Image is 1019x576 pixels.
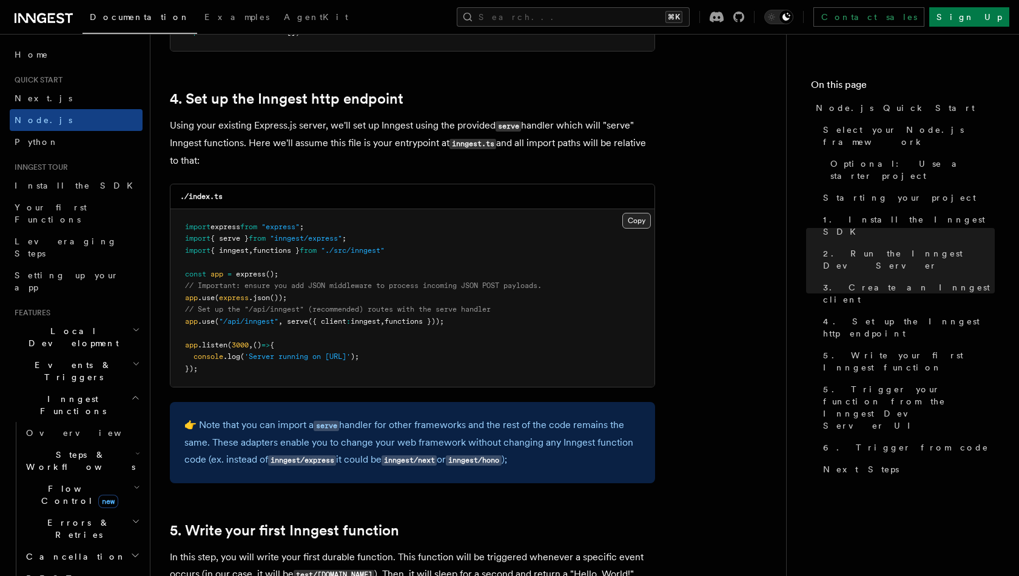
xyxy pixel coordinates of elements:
a: Install the SDK [10,175,143,196]
a: Next Steps [818,458,995,480]
span: "./src/inngest" [321,246,385,255]
span: Flow Control [21,483,133,507]
span: // Important: ensure you add JSON middleware to process incoming JSON POST payloads. [185,281,542,290]
kbd: ⌘K [665,11,682,23]
span: (); [266,270,278,278]
span: app [210,270,223,278]
span: Your first Functions [15,203,87,224]
span: AgentKit [284,12,348,22]
span: express [219,293,249,302]
a: Sign Up [929,7,1009,27]
span: Cancellation [21,551,126,563]
span: 4. Set up the Inngest http endpoint [823,315,995,340]
span: , [380,317,385,326]
span: Events & Triggers [10,359,132,383]
span: "inngest/express" [270,234,342,243]
span: express [236,270,266,278]
h4: On this page [811,78,995,97]
span: .use [198,317,215,326]
button: Search...⌘K [457,7,690,27]
span: .log [223,352,240,361]
span: "/api/inngest" [219,317,278,326]
a: Home [10,44,143,65]
span: functions } [253,246,300,255]
span: 6. Trigger from code [823,441,989,454]
span: // Set up the "/api/inngest" (recommended) routes with the serve handler [185,305,491,313]
span: Node.js [15,115,72,125]
span: Optional: Use a starter project [830,158,995,182]
span: Local Development [10,325,132,349]
span: 'Server running on [URL]' [244,352,351,361]
a: Node.js [10,109,143,131]
span: .listen [198,341,227,349]
span: { [270,341,274,349]
span: Next.js [15,93,72,103]
code: inngest/next [382,455,437,466]
span: Python [15,137,59,147]
a: 5. Write your first Inngest function [818,344,995,378]
span: inngest [351,317,380,326]
span: console [193,352,223,361]
span: , [249,341,253,349]
span: Home [15,49,49,61]
span: ( [215,317,219,326]
a: Overview [21,422,143,444]
span: ( [227,341,232,349]
span: "express" [261,223,300,231]
a: Setting up your app [10,264,143,298]
span: import [185,223,210,231]
span: { inngest [210,246,249,255]
button: Errors & Retries [21,512,143,546]
span: Inngest Functions [10,393,131,417]
span: import [185,234,210,243]
button: Flow Controlnew [21,478,143,512]
span: Documentation [90,12,190,22]
a: Examples [197,4,277,33]
code: inngest/express [268,455,336,466]
span: functions })); [385,317,444,326]
span: Install the SDK [15,181,140,190]
span: 3. Create an Inngest client [823,281,995,306]
span: Node.js Quick Start [816,102,975,114]
button: Cancellation [21,546,143,568]
span: app [185,293,198,302]
span: app [185,341,198,349]
code: serve [496,121,521,132]
span: Errors & Retries [21,517,132,541]
span: from [249,234,266,243]
span: Examples [204,12,269,22]
span: 2. Run the Inngest Dev Server [823,247,995,272]
span: 5. Trigger your function from the Inngest Dev Server UI [823,383,995,432]
span: ); [351,352,359,361]
span: serve [287,317,308,326]
span: 3000 [232,341,249,349]
span: const [185,270,206,278]
span: : [346,317,351,326]
span: ( [215,293,219,302]
span: }); [185,364,198,373]
span: , [249,246,253,255]
span: app [185,317,198,326]
span: ()); [270,293,287,302]
span: => [261,341,270,349]
a: Your first Functions [10,196,143,230]
span: Starting your project [823,192,976,204]
code: serve [314,421,339,431]
span: ( [240,352,244,361]
span: Overview [26,428,151,438]
button: Copy [622,213,651,229]
code: inngest/hono [446,455,501,466]
a: Optional: Use a starter project [826,153,995,187]
span: Setting up your app [15,270,119,292]
button: Events & Triggers [10,354,143,388]
a: 4. Set up the Inngest http endpoint [818,310,995,344]
a: 3. Create an Inngest client [818,276,995,310]
span: Quick start [10,75,62,85]
span: from [240,223,257,231]
span: from [300,246,317,255]
code: inngest.ts [449,139,496,149]
span: Next Steps [823,463,899,475]
a: Contact sales [813,7,924,27]
a: serve [314,419,339,430]
a: Next.js [10,87,143,109]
